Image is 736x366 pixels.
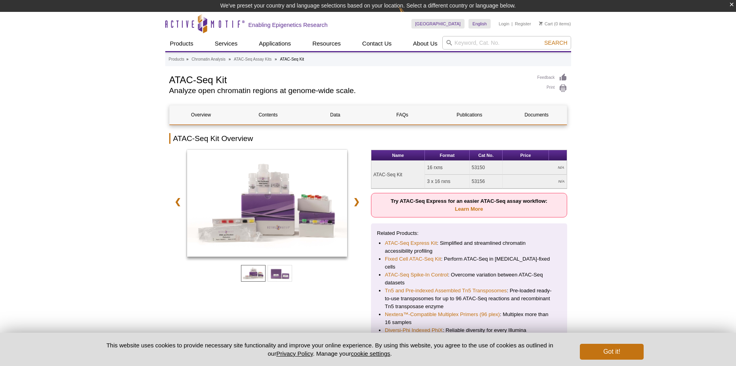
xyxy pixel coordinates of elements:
[237,105,300,124] a: Contents
[503,161,566,175] td: N/A
[468,19,491,29] a: English
[304,105,367,124] a: Data
[371,105,434,124] a: FAQs
[169,56,184,63] a: Products
[385,287,553,311] li: : Pre-loaded ready-to-use transposomes for up to 96 ATAC-Seq reactions and recombinant Tn5 transp...
[385,326,553,342] li: : Reliable diversity for every Illumina sequencing run
[539,21,553,27] a: Cart
[470,161,503,175] td: 53150
[371,150,425,161] th: Name
[357,36,396,51] a: Contact Us
[93,341,567,358] p: This website uses cookies to provide necessary site functionality and improve your online experie...
[385,311,553,326] li: : Multiplex more than 16 samples
[165,36,198,51] a: Products
[539,21,543,25] img: Your Cart
[169,193,186,211] a: ❮
[385,255,441,263] a: Fixed Cell ATAC-Seq Kit
[411,19,465,29] a: [GEOGRAPHIC_DATA]
[186,57,189,61] li: »
[438,105,501,124] a: Publications
[515,21,531,27] a: Register
[191,56,226,63] a: Chromatin Analysis
[505,105,568,124] a: Documents
[276,350,313,357] a: Privacy Policy
[169,133,567,144] h2: ATAC-Seq Kit Overview
[187,150,348,257] img: ATAC-Seq Kit
[512,19,513,29] li: |
[499,21,509,27] a: Login
[385,239,553,255] li: : Simplified and streamlined chromatin accessibility profiling
[442,36,571,50] input: Keyword, Cat. No.
[455,206,483,212] a: Learn More
[470,175,503,189] td: 53156
[254,36,296,51] a: Applications
[210,36,243,51] a: Services
[229,57,231,61] li: »
[169,73,530,85] h1: ATAC-Seq Kit
[470,150,503,161] th: Cat No.
[169,87,530,94] h2: Analyze open chromatin regions at genome-wide scale.
[539,19,571,29] li: (0 items)
[537,84,567,93] a: Print
[544,40,567,46] span: Search
[249,21,328,29] h2: Enabling Epigenetics Research
[385,311,500,318] a: Nextera™-Compatible Multiplex Primers (96 plex)
[391,198,547,212] strong: Try ATAC-Seq Express for an easier ATAC-Seq assay workflow:
[425,150,470,161] th: Format
[385,255,553,271] li: : Perform ATAC-Seq in [MEDICAL_DATA]-fixed cells
[580,344,643,360] button: Got it!
[399,6,420,25] img: Change Here
[425,175,470,189] td: 3 x 16 rxns
[234,56,271,63] a: ATAC-Seq Assay Kits
[348,193,365,211] a: ❯
[275,57,277,61] li: »
[385,239,437,247] a: ATAC-Seq Express Kit
[408,36,442,51] a: About Us
[385,271,448,279] a: ATAC-Seq Spike-In Control
[385,271,553,287] li: : Overcome variation between ATAC-Seq datasets
[187,150,348,259] a: ATAC-Seq Kit
[503,150,549,161] th: Price
[542,39,570,46] button: Search
[308,36,346,51] a: Resources
[351,350,390,357] button: cookie settings
[537,73,567,82] a: Feedback
[371,161,425,189] td: ATAC-Seq Kit
[503,175,566,189] td: N/A
[385,326,443,334] a: Diversi-Phi Indexed PhiX
[425,161,470,175] td: 16 rxns
[280,57,304,61] li: ATAC-Seq Kit
[385,287,507,295] a: Tn5 and Pre-indexed Assembled Tn5 Transposomes
[170,105,233,124] a: Overview
[377,229,561,237] p: Related Products:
